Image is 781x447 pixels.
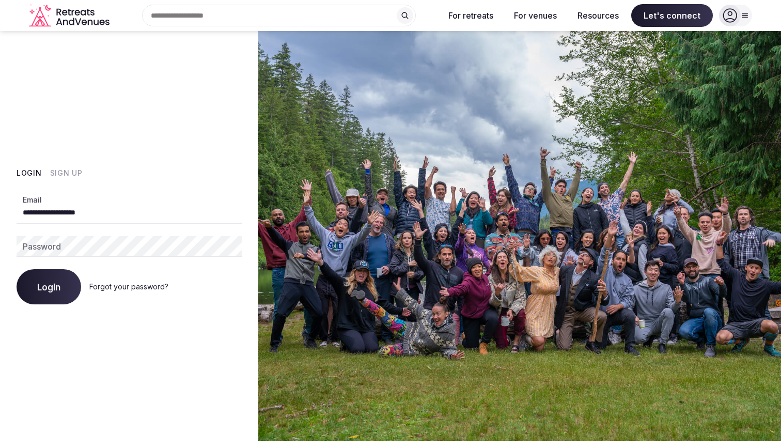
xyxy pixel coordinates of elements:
button: Sign Up [50,168,83,178]
a: Visit the homepage [29,4,112,27]
a: Forgot your password? [89,282,168,291]
span: Login [37,282,60,292]
img: My Account Background [258,31,781,441]
svg: Retreats and Venues company logo [29,4,112,27]
button: Resources [569,4,627,27]
span: Let's connect [631,4,713,27]
button: For venues [506,4,565,27]
button: For retreats [440,4,502,27]
label: Email [21,195,44,205]
button: Login [17,168,42,178]
button: Login [17,269,81,304]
